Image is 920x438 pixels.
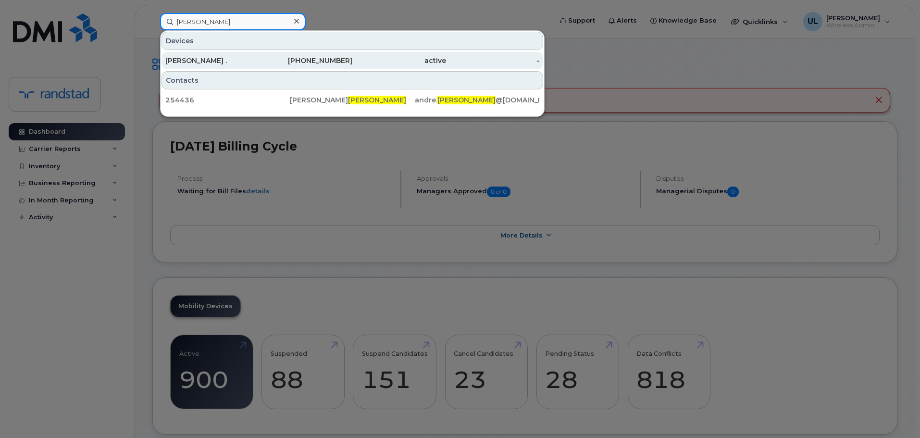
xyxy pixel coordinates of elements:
[446,56,540,65] div: -
[290,95,414,105] div: [PERSON_NAME]
[437,96,496,104] span: [PERSON_NAME]
[348,96,406,104] span: [PERSON_NAME]
[352,56,446,65] div: active
[165,95,290,105] div: 254436
[165,56,259,65] div: [PERSON_NAME] .
[162,52,543,69] a: [PERSON_NAME] .[PHONE_NUMBER]active-
[162,32,543,50] div: Devices
[259,56,353,65] div: [PHONE_NUMBER]
[162,91,543,109] a: 254436[PERSON_NAME][PERSON_NAME]andre.[PERSON_NAME]@[DOMAIN_NAME]
[415,95,539,105] div: andre. @[DOMAIN_NAME]
[162,71,543,89] div: Contacts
